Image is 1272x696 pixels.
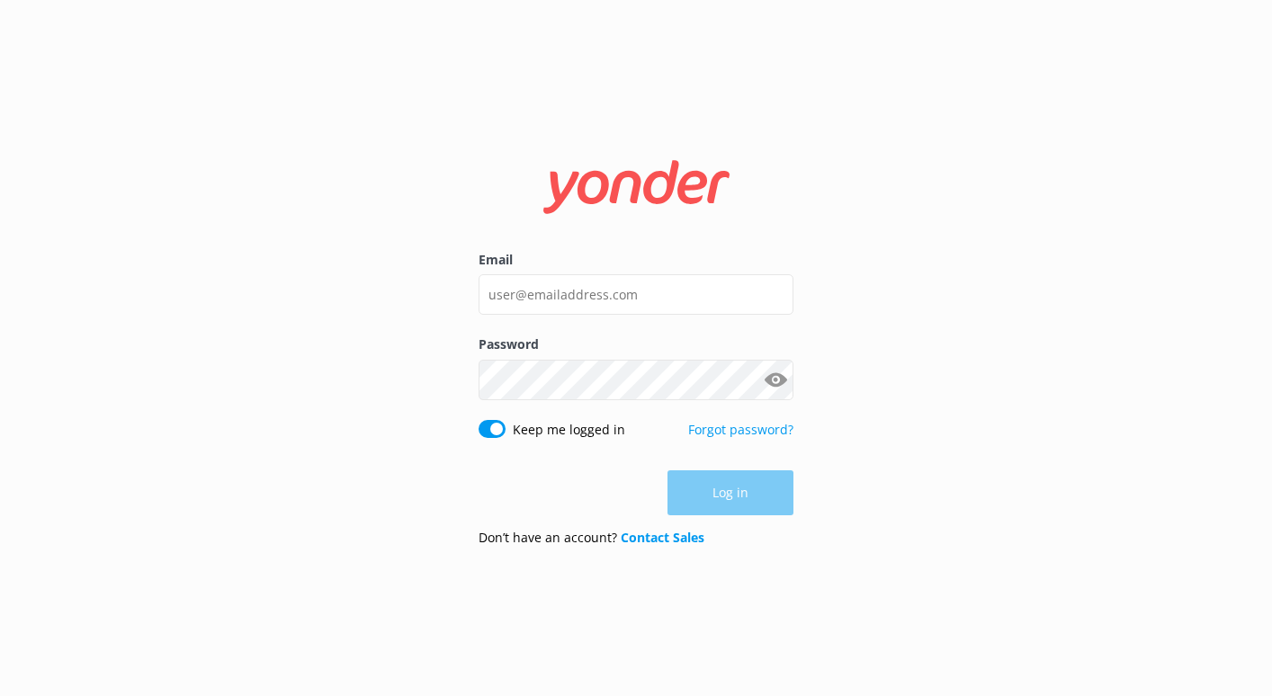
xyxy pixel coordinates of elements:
[757,361,793,397] button: Show password
[479,528,704,548] p: Don’t have an account?
[621,529,704,546] a: Contact Sales
[479,250,793,270] label: Email
[688,421,793,438] a: Forgot password?
[479,274,793,315] input: user@emailaddress.com
[479,335,793,354] label: Password
[513,420,625,440] label: Keep me logged in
